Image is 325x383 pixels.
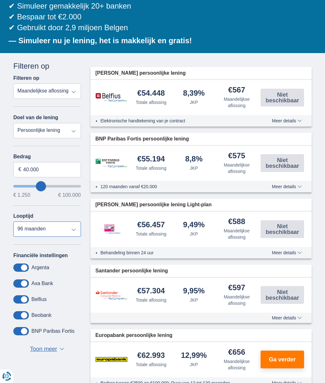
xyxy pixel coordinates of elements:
[261,221,304,238] button: Niet beschikbaar
[96,93,127,102] img: product.pl.alt Belfius
[96,352,127,368] img: product.pl.alt Europabank
[190,165,198,172] div: JKP
[218,294,255,307] div: Maandelijkse aflossing
[228,152,245,161] div: €575
[218,359,255,371] div: Maandelijkse aflossing
[96,159,127,168] img: product.pl.alt BNP Paribas Fortis
[267,119,307,124] button: Meer details
[18,166,21,174] span: €
[13,115,58,121] label: Doel van de lening
[13,185,81,188] input: wantToBorrow
[218,96,255,109] div: Maandelijkse aflossing
[13,253,68,259] label: Financiële instellingen
[136,99,167,106] div: Totale aflossing
[96,136,189,143] span: BNP Paribas Fortis persoonlijke lening
[136,165,167,172] div: Totale aflossing
[31,265,49,271] label: Argenta
[13,214,33,219] label: Looptijd
[13,61,81,72] div: Filteren op
[13,154,81,160] label: Bedrag
[261,286,304,304] button: Niet beschikbaar
[272,316,302,320] span: Meer details
[272,185,302,189] span: Meer details
[228,86,245,95] div: €567
[272,251,302,255] span: Meer details
[183,221,205,230] div: 9,49%
[267,250,307,256] button: Meer details
[190,99,198,106] div: JKP
[190,362,198,368] div: JKP
[31,297,47,303] label: Belfius
[261,351,304,369] button: Ga verder
[96,70,186,77] span: [PERSON_NAME] persoonlijke lening
[218,162,255,175] div: Maandelijkse aflossing
[262,92,302,104] span: Niet beschikbaar
[136,362,167,368] div: Totale aflossing
[28,345,66,354] button: Toon meer ▼
[101,118,258,124] li: Elektronische handtekening van je contract
[96,218,127,241] img: product.pl.alt Leemans Kredieten
[269,357,296,363] span: Ga verder
[96,332,173,339] span: Europabank persoonlijke lening
[60,348,64,351] span: ▼
[31,329,75,334] label: BNP Paribas Fortis
[9,37,192,45] b: — Simuleer nu je lening, het is makkelijk en gratis!
[31,281,53,287] label: Axa Bank
[137,155,165,164] div: €55.194
[183,287,205,296] div: 9,95%
[31,313,51,318] label: Beobank
[96,268,168,275] span: Santander persoonlijke lening
[13,76,39,81] label: Filteren op
[30,345,57,354] span: Toon meer
[137,287,165,296] div: €57.304
[267,316,307,321] button: Meer details
[185,155,203,164] div: 8,8%
[262,290,302,301] span: Niet beschikbaar
[13,193,30,198] span: € 1.250
[183,90,205,98] div: 8,39%
[228,284,245,293] div: €597
[228,349,245,357] div: €656
[9,1,312,34] div: ✔ Simuleer gemakkelijk 20+ banken ✔ Bespaar tot €2.000 ✔ Gebruikt door 2,9 miljoen Belgen
[137,352,165,360] div: €62.993
[101,250,258,256] li: Behandeling binnen 24 uur
[96,202,212,209] span: [PERSON_NAME] persoonlijke lening Light-plan
[190,231,198,237] div: JKP
[261,154,304,172] button: Niet beschikbaar
[190,297,198,304] div: JKP
[272,119,302,123] span: Meer details
[267,184,307,189] button: Meer details
[261,89,304,107] button: Niet beschikbaar
[101,184,258,190] li: 120 maanden vanaf €20.000
[181,352,207,360] div: 12,99%
[262,224,302,235] span: Niet beschikbaar
[96,291,127,300] img: product.pl.alt Santander
[262,158,302,169] span: Niet beschikbaar
[136,231,167,237] div: Totale aflossing
[136,297,167,304] div: Totale aflossing
[137,221,165,230] div: €56.457
[218,228,255,241] div: Maandelijkse aflossing
[58,193,81,198] span: € 100.000
[228,218,245,227] div: €588
[137,90,165,98] div: €54.448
